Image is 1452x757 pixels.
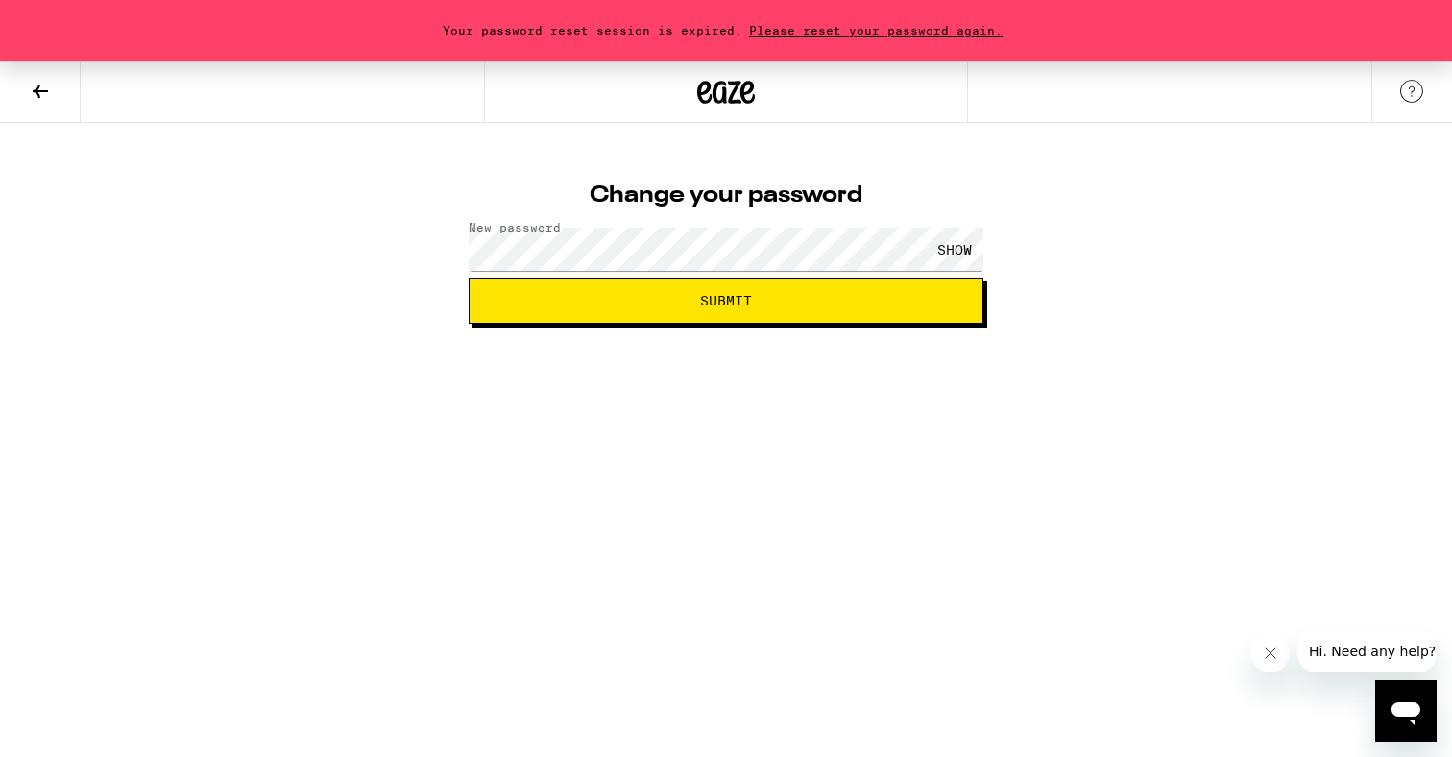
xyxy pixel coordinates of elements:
[742,24,1009,37] span: Please reset your password again.
[700,294,752,307] span: Submit
[469,278,983,324] button: Submit
[469,221,561,233] label: New password
[469,184,983,208] h1: Change your password
[443,24,742,37] span: Your password reset session is expired.
[1375,680,1437,742] iframe: Button to launch messaging window
[1297,630,1437,672] iframe: Message from company
[926,228,983,271] div: SHOW
[1251,634,1290,672] iframe: Close message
